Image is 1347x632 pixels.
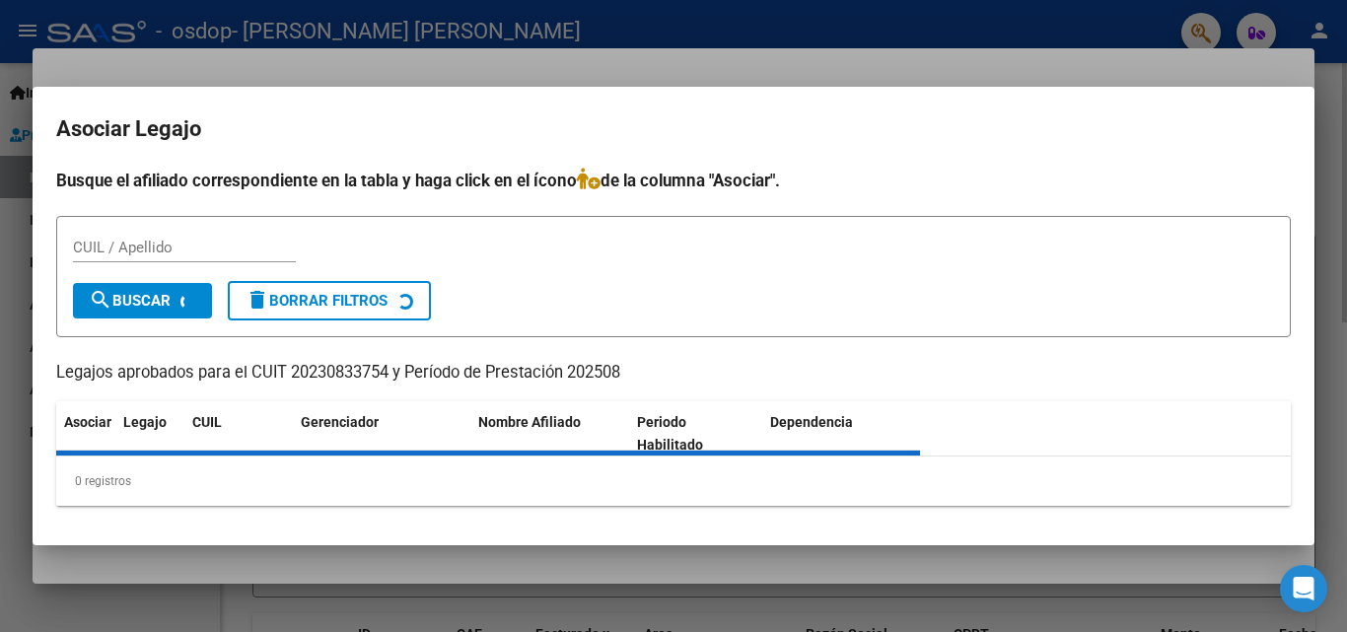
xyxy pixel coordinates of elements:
datatable-header-cell: Periodo Habilitado [629,401,762,466]
span: Buscar [89,292,171,310]
datatable-header-cell: Gerenciador [293,401,470,466]
datatable-header-cell: Nombre Afiliado [470,401,629,466]
span: Asociar [64,414,111,430]
p: Legajos aprobados para el CUIT 20230833754 y Período de Prestación 202508 [56,361,1291,386]
button: Buscar [73,283,212,318]
span: Borrar Filtros [246,292,388,310]
span: Nombre Afiliado [478,414,581,430]
div: Open Intercom Messenger [1280,565,1327,612]
datatable-header-cell: CUIL [184,401,293,466]
div: 0 registros [56,456,1291,506]
datatable-header-cell: Legajo [115,401,184,466]
span: Periodo Habilitado [637,414,703,453]
span: Gerenciador [301,414,379,430]
datatable-header-cell: Asociar [56,401,115,466]
span: Dependencia [770,414,853,430]
mat-icon: search [89,288,112,312]
span: CUIL [192,414,222,430]
h2: Asociar Legajo [56,110,1291,148]
button: Borrar Filtros [228,281,431,320]
span: Legajo [123,414,167,430]
h4: Busque el afiliado correspondiente en la tabla y haga click en el ícono de la columna "Asociar". [56,168,1291,193]
mat-icon: delete [246,288,269,312]
datatable-header-cell: Dependencia [762,401,921,466]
